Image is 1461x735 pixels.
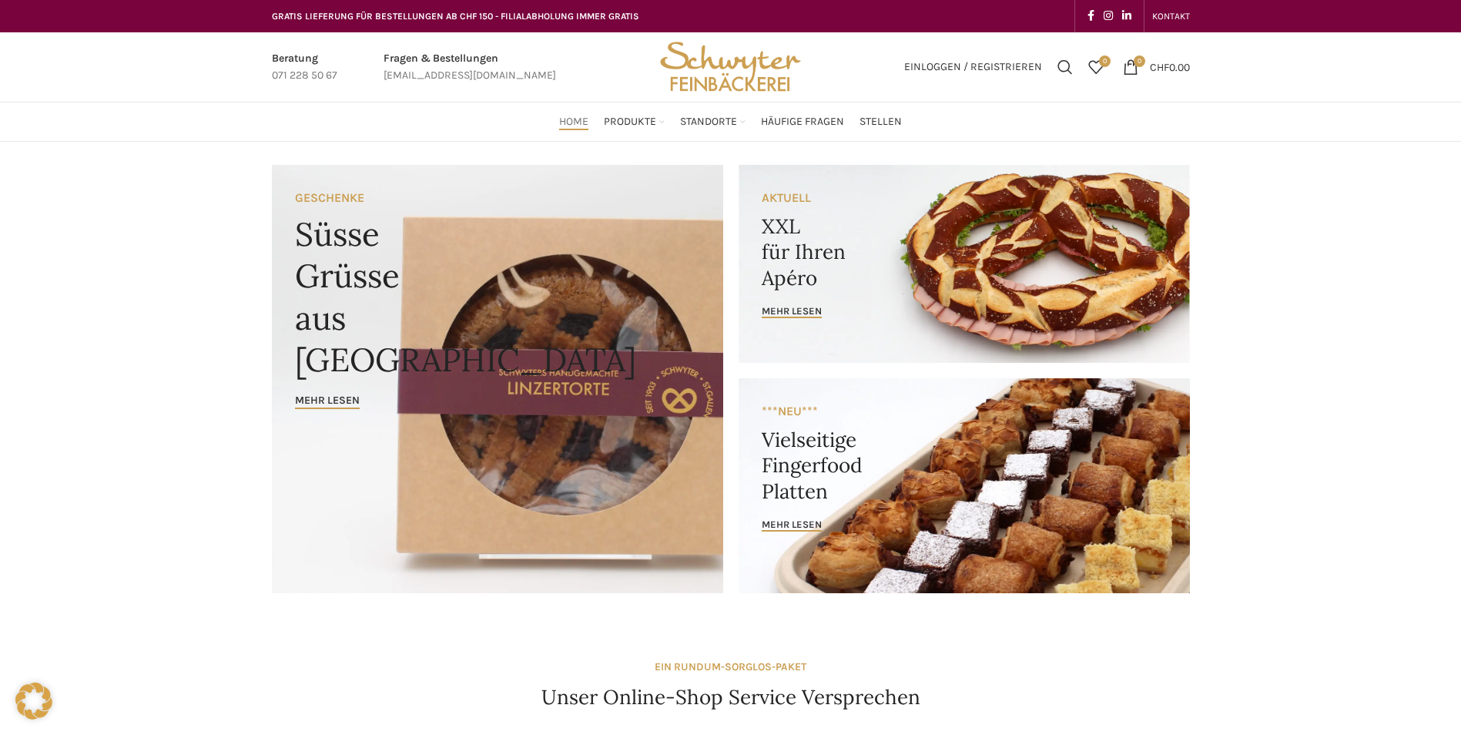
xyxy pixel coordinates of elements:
[1150,60,1169,73] span: CHF
[761,115,844,129] span: Häufige Fragen
[272,50,337,85] a: Infobox link
[1144,1,1198,32] div: Secondary navigation
[604,106,665,137] a: Produkte
[559,106,588,137] a: Home
[1099,55,1111,67] span: 0
[1152,1,1190,32] a: KONTAKT
[860,115,902,129] span: Stellen
[559,115,588,129] span: Home
[739,378,1190,593] a: Banner link
[1081,52,1111,82] a: 0
[272,11,639,22] span: GRATIS LIEFERUNG FÜR BESTELLUNGEN AB CHF 150 - FILIALABHOLUNG IMMER GRATIS
[1083,5,1099,27] a: Facebook social link
[1152,11,1190,22] span: KONTAKT
[860,106,902,137] a: Stellen
[1081,52,1111,82] div: Meine Wunschliste
[680,106,746,137] a: Standorte
[655,59,806,72] a: Site logo
[1099,5,1118,27] a: Instagram social link
[264,106,1198,137] div: Main navigation
[761,106,844,137] a: Häufige Fragen
[1134,55,1145,67] span: 0
[1150,60,1190,73] bdi: 0.00
[655,32,806,102] img: Bäckerei Schwyter
[1118,5,1136,27] a: Linkedin social link
[541,683,920,711] h4: Unser Online-Shop Service Versprechen
[604,115,656,129] span: Produkte
[1050,52,1081,82] a: Suchen
[655,660,806,673] strong: EIN RUNDUM-SORGLOS-PAKET
[896,52,1050,82] a: Einloggen / Registrieren
[904,62,1042,72] span: Einloggen / Registrieren
[384,50,556,85] a: Infobox link
[1115,52,1198,82] a: 0 CHF0.00
[680,115,737,129] span: Standorte
[739,165,1190,363] a: Banner link
[272,165,723,593] a: Banner link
